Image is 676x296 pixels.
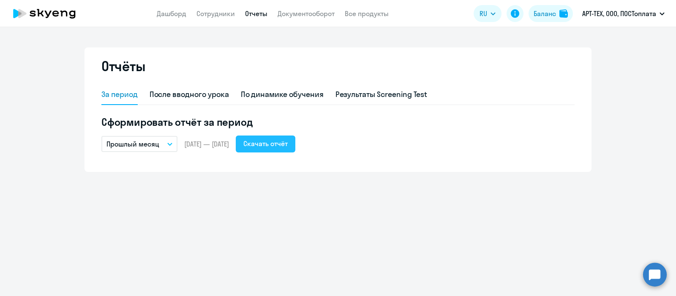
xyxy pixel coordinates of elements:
[106,139,159,149] p: Прошлый месяц
[559,9,568,18] img: balance
[474,5,502,22] button: RU
[101,115,575,129] h5: Сформировать отчёт за период
[101,89,138,100] div: За период
[236,136,295,152] button: Скачать отчёт
[243,138,288,149] div: Скачать отчёт
[582,8,656,19] p: АРТ-ТЕХ, ООО, ПОСТоплата
[278,9,335,18] a: Документооборот
[150,89,229,100] div: После вводного урока
[534,8,556,19] div: Баланс
[196,9,235,18] a: Сотрудники
[335,89,428,100] div: Результаты Screening Test
[480,8,487,19] span: RU
[345,9,389,18] a: Все продукты
[529,5,573,22] button: Балансbalance
[241,89,324,100] div: По динамике обучения
[101,58,145,75] h2: Отчёты
[245,9,267,18] a: Отчеты
[157,9,186,18] a: Дашборд
[578,3,669,24] button: АРТ-ТЕХ, ООО, ПОСТоплата
[184,139,229,149] span: [DATE] — [DATE]
[101,136,177,152] button: Прошлый месяц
